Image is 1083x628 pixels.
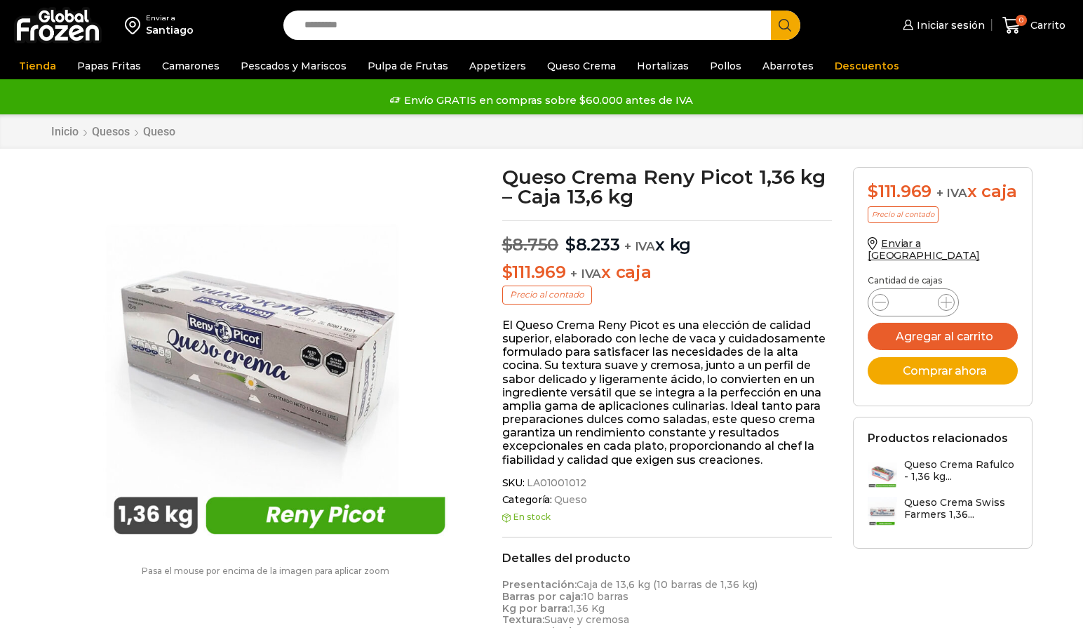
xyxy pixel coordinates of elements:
a: Queso Crema Rafulco - 1,36 kg... [868,459,1018,489]
bdi: 111.969 [868,181,931,201]
nav: Breadcrumb [51,125,176,138]
h1: Queso Crema Reny Picot 1,36 kg – Caja 13,6 kg [502,167,833,206]
span: + IVA [570,267,601,281]
bdi: 8.233 [565,234,620,255]
span: Categoría: [502,494,833,506]
button: Search button [771,11,800,40]
a: Queso Crema [540,53,623,79]
p: En stock [502,512,833,522]
input: Product quantity [900,293,927,312]
a: Abarrotes [755,53,821,79]
a: Pescados y Mariscos [234,53,354,79]
div: x caja [868,182,1018,202]
h2: Productos relacionados [868,432,1008,445]
a: Quesos [91,125,130,138]
img: reny-picot [87,167,472,552]
a: 0 Carrito [999,9,1069,42]
h3: Queso Crema Rafulco - 1,36 kg... [904,459,1018,483]
a: Papas Fritas [70,53,148,79]
bdi: 111.969 [502,262,566,282]
span: Iniciar sesión [913,18,985,32]
p: El Queso Crema Reny Picot es una elección de calidad superior, elaborado con leche de vaca y cuid... [502,319,833,467]
span: $ [565,234,576,255]
bdi: 8.750 [502,234,559,255]
span: + IVA [624,239,655,253]
button: Agregar al carrito [868,323,1018,350]
strong: Textura: [502,613,544,626]
p: Precio al contado [868,206,939,223]
h2: Detalles del producto [502,552,833,565]
p: x kg [502,220,833,255]
a: Iniciar sesión [899,11,985,39]
a: Inicio [51,125,79,138]
strong: Barras por caja: [502,590,583,603]
span: $ [868,181,878,201]
p: Precio al contado [502,286,592,304]
span: SKU: [502,477,833,489]
div: Enviar a [146,13,194,23]
h3: Queso Crema Swiss Farmers 1,36... [904,497,1018,521]
p: Pasa el mouse por encima de la imagen para aplicar zoom [51,566,481,576]
span: Carrito [1027,18,1065,32]
strong: Kg por barra: [502,602,570,615]
a: Hortalizas [630,53,696,79]
span: $ [502,262,513,282]
a: Queso Crema Swiss Farmers 1,36... [868,497,1018,527]
button: Comprar ahora [868,357,1018,385]
a: Pollos [703,53,748,79]
strong: Presentación: [502,578,577,591]
p: x caja [502,262,833,283]
span: LA01001012 [525,477,586,489]
a: Enviar a [GEOGRAPHIC_DATA] [868,237,980,262]
a: Pulpa de Frutas [361,53,455,79]
span: $ [502,234,513,255]
span: + IVA [936,186,967,200]
img: address-field-icon.svg [125,13,146,37]
a: Appetizers [462,53,533,79]
span: 0 [1016,15,1027,26]
p: Cantidad de cajas [868,276,1018,286]
div: Santiago [146,23,194,37]
a: Descuentos [828,53,906,79]
a: Camarones [155,53,227,79]
a: Tienda [12,53,63,79]
a: Queso [552,494,586,506]
a: Queso [142,125,176,138]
